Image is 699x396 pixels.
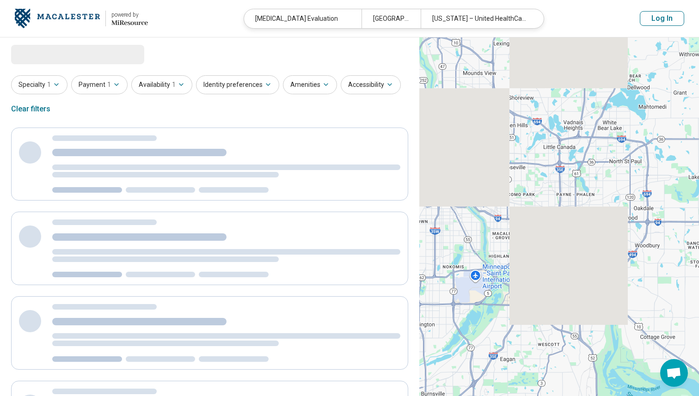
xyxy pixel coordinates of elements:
[131,75,192,94] button: Availability1
[362,9,420,28] div: [GEOGRAPHIC_DATA][PERSON_NAME], [GEOGRAPHIC_DATA]
[11,45,89,63] span: Loading...
[107,80,111,90] span: 1
[283,75,337,94] button: Amenities
[640,11,684,26] button: Log In
[11,98,50,120] div: Clear filters
[196,75,279,94] button: Identity preferences
[71,75,128,94] button: Payment1
[47,80,51,90] span: 1
[172,80,176,90] span: 1
[15,7,148,30] a: Macalester Collegepowered by
[244,9,362,28] div: [MEDICAL_DATA] Evaluation
[421,9,538,28] div: [US_STATE] – United HealthCare
[660,359,688,387] div: Open chat
[111,11,148,19] div: powered by
[341,75,401,94] button: Accessibility
[11,75,67,94] button: Specialty1
[15,7,100,30] img: Macalester College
